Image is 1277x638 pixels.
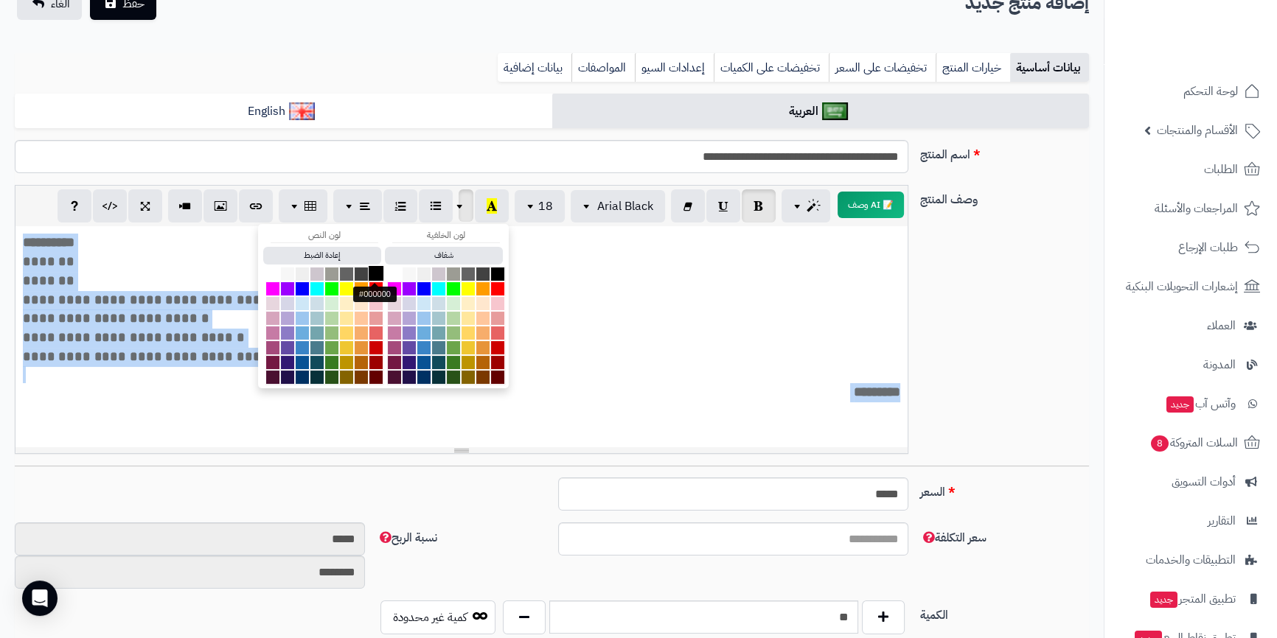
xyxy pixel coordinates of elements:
span: تطبيق المتجر [1149,589,1236,609]
span: 18 [538,197,553,215]
span: المدونة [1203,354,1236,375]
a: أدوات التسويق [1113,464,1268,499]
div: لون الخلفية [392,229,500,242]
a: وآتس آبجديد [1113,386,1268,421]
a: بيانات أساسية [1010,53,1089,83]
a: إشعارات التحويلات البنكية [1113,269,1268,304]
img: logo-2.png [1177,11,1263,42]
label: السعر [914,477,1096,501]
span: التقارير [1208,511,1236,531]
a: بيانات إضافية [498,53,571,83]
a: العربية [552,94,1090,130]
img: العربية [822,102,848,120]
a: العملاء [1113,308,1268,343]
a: تخفيضات على الكميات [714,53,829,83]
div: #000000 [353,287,397,303]
a: المراجعات والأسئلة [1113,191,1268,226]
a: التقارير [1113,503,1268,539]
a: خيارات المنتج [936,53,1010,83]
span: الطلبات [1204,159,1238,180]
a: طلبات الإرجاع [1113,230,1268,265]
span: العملاء [1207,315,1236,336]
span: لوحة التحكم [1183,81,1238,102]
a: تطبيق المتجرجديد [1113,581,1268,617]
span: نسبة الربح [377,529,437,547]
a: إعدادات السيو [635,53,714,83]
span: Arial Black [597,197,653,215]
span: 8 [1151,435,1169,452]
button: 18 [515,190,565,222]
a: تخفيضات على السعر [829,53,936,83]
div: Open Intercom Messenger [22,581,58,616]
label: اسم المنتج [914,140,1096,164]
div: لون النص [271,229,378,242]
a: المدونة [1113,347,1268,382]
span: سعر التكلفة [920,529,987,547]
button: Arial Black [571,190,665,222]
button: 📝 AI وصف [838,192,904,218]
button: إعادة الضبط [263,247,381,264]
span: أدوات التسويق [1172,472,1236,492]
a: الطلبات [1113,152,1268,187]
span: وآتس آب [1165,393,1236,414]
span: طلبات الإرجاع [1178,237,1238,258]
a: لوحة التحكم [1113,74,1268,109]
a: المواصفات [571,53,635,83]
a: English [15,94,552,130]
span: جديد [1150,592,1177,608]
span: المراجعات والأسئلة [1155,198,1238,219]
span: إشعارات التحويلات البنكية [1126,276,1238,297]
button: شفاف [385,247,503,264]
a: السلات المتروكة8 [1113,425,1268,460]
span: السلات المتروكة [1149,432,1238,453]
img: English [289,102,315,120]
label: الكمية [914,600,1096,624]
a: التطبيقات والخدمات [1113,542,1268,578]
label: وصف المنتج [914,185,1096,208]
span: الأقسام والمنتجات [1157,120,1238,141]
span: جديد [1166,396,1194,413]
span: التطبيقات والخدمات [1146,550,1236,570]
